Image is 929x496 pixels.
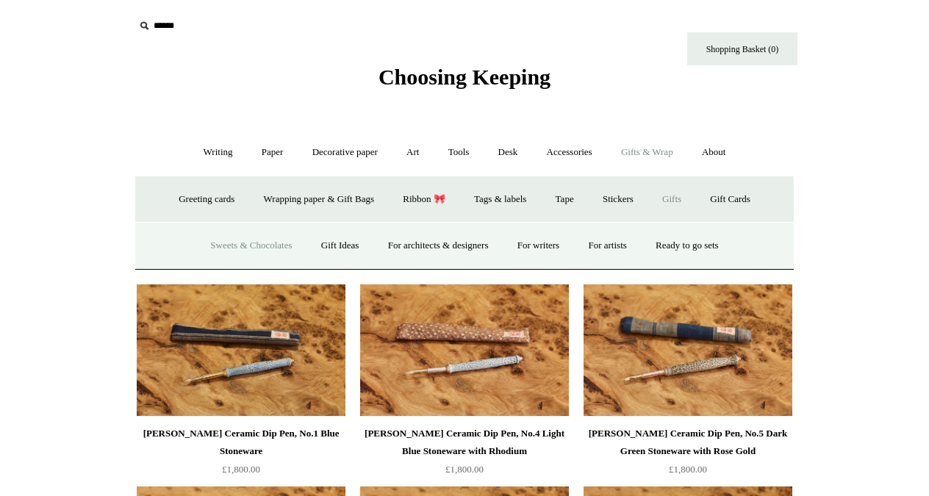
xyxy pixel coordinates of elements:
a: Ribbon 🎀 [390,180,459,219]
a: Accessories [534,133,606,172]
a: [PERSON_NAME] Ceramic Dip Pen, No.1 Blue Stoneware £1,800.00 [137,425,345,485]
a: Tools [435,133,483,172]
span: £1,800.00 [222,464,260,475]
a: Steve Harrison Ceramic Dip Pen, No.1 Blue Stoneware Steve Harrison Ceramic Dip Pen, No.1 Blue Sto... [137,284,345,417]
a: Gift Cards [697,180,764,219]
a: Tape [542,180,587,219]
a: [PERSON_NAME] Ceramic Dip Pen, No.4 Light Blue Stoneware with Rhodium £1,800.00 [360,425,569,485]
a: Paper [248,133,297,172]
a: Shopping Basket (0) [687,32,797,65]
a: For artists [575,226,639,265]
a: Choosing Keeping [379,76,550,87]
a: Steve Harrison Ceramic Dip Pen, No.5 Dark Green Stoneware with Rose Gold Steve Harrison Ceramic D... [584,284,792,417]
span: £1,800.00 [445,464,484,475]
a: Gift Ideas [308,226,373,265]
a: Desk [485,133,531,172]
a: Wrapping paper & Gift Bags [251,180,387,219]
div: [PERSON_NAME] Ceramic Dip Pen, No.1 Blue Stoneware [140,425,342,460]
a: About [689,133,739,172]
div: [PERSON_NAME] Ceramic Dip Pen, No.5 Dark Green Stoneware with Rose Gold [587,425,789,460]
span: Choosing Keeping [379,65,550,89]
a: Stickers [589,180,647,219]
a: Tags & labels [461,180,539,219]
a: Decorative paper [299,133,391,172]
a: [PERSON_NAME] Ceramic Dip Pen, No.5 Dark Green Stoneware with Rose Gold £1,800.00 [584,425,792,485]
a: Greeting cards [165,180,248,219]
img: Steve Harrison Ceramic Dip Pen, No.1 Blue Stoneware [137,284,345,417]
a: For writers [504,226,573,265]
a: Ready to go sets [642,226,732,265]
a: Sweets & Chocolates [197,226,305,265]
a: Gifts [649,180,695,219]
a: For architects & designers [375,226,502,265]
img: Steve Harrison Ceramic Dip Pen, No.4 Light Blue Stoneware with Rhodium [360,284,569,417]
a: Writing [190,133,246,172]
a: Steve Harrison Ceramic Dip Pen, No.4 Light Blue Stoneware with Rhodium Steve Harrison Ceramic Dip... [360,284,569,417]
div: [PERSON_NAME] Ceramic Dip Pen, No.4 Light Blue Stoneware with Rhodium [364,425,565,460]
a: Art [393,133,432,172]
span: £1,800.00 [669,464,707,475]
img: Steve Harrison Ceramic Dip Pen, No.5 Dark Green Stoneware with Rose Gold [584,284,792,417]
a: Gifts & Wrap [608,133,686,172]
